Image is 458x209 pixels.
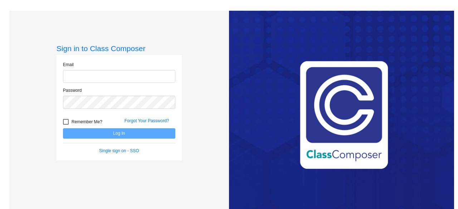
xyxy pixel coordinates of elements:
[125,118,169,123] a: Forgot Your Password?
[72,118,102,126] span: Remember Me?
[99,148,139,153] a: Single sign on - SSO
[63,128,175,139] button: Log In
[63,87,82,94] label: Password
[63,61,74,68] label: Email
[57,44,182,53] h3: Sign in to Class Composer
